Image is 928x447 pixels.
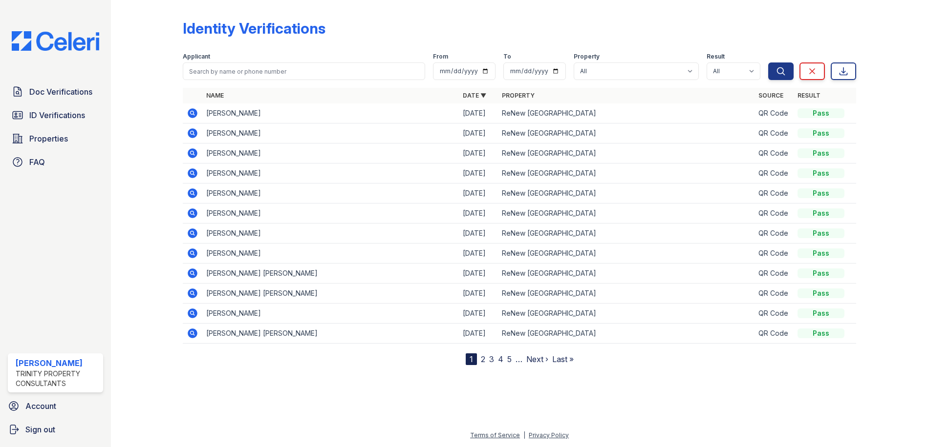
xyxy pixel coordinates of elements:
div: Pass [798,168,844,178]
td: ReNew [GEOGRAPHIC_DATA] [498,264,755,284]
td: [DATE] [459,244,498,264]
div: Pass [798,308,844,318]
a: Source [758,92,783,99]
div: Pass [798,208,844,218]
a: Last » [552,354,574,364]
a: ID Verifications [8,105,103,125]
td: ReNew [GEOGRAPHIC_DATA] [498,223,755,244]
div: [PERSON_NAME] [16,357,99,369]
a: Doc Verifications [8,82,103,102]
td: QR Code [755,143,794,163]
a: Name [206,92,224,99]
input: Search by name or phone number [183,62,425,80]
td: ReNew [GEOGRAPHIC_DATA] [498,103,755,123]
td: [PERSON_NAME] [PERSON_NAME] [202,324,459,344]
span: Sign out [25,424,55,435]
a: 4 [498,354,503,364]
td: ReNew [GEOGRAPHIC_DATA] [498,324,755,344]
td: ReNew [GEOGRAPHIC_DATA] [498,203,755,223]
div: Pass [798,108,844,118]
img: CE_Logo_Blue-a8612792a0a2168367f1c8372b55b34899dd931a85d93a1a3d3e32e68fde9ad4.png [4,31,107,51]
div: Pass [798,268,844,278]
td: [DATE] [459,183,498,203]
td: QR Code [755,183,794,203]
label: Applicant [183,53,210,61]
a: Sign out [4,420,107,439]
div: Pass [798,148,844,158]
td: ReNew [GEOGRAPHIC_DATA] [498,163,755,183]
td: [PERSON_NAME] [202,163,459,183]
td: QR Code [755,203,794,223]
td: [DATE] [459,324,498,344]
td: [DATE] [459,143,498,163]
div: | [523,431,525,439]
label: To [503,53,511,61]
div: Pass [798,228,844,238]
a: Result [798,92,820,99]
td: QR Code [755,223,794,244]
div: Trinity Property Consultants [16,369,99,388]
span: Properties [29,133,68,144]
label: From [433,53,448,61]
div: Identity Verifications [183,20,325,37]
td: QR Code [755,284,794,304]
div: Pass [798,188,844,198]
span: … [516,353,522,365]
a: 5 [507,354,512,364]
td: ReNew [GEOGRAPHIC_DATA] [498,183,755,203]
td: ReNew [GEOGRAPHIC_DATA] [498,284,755,304]
td: [PERSON_NAME] [202,244,459,264]
a: Account [4,396,107,416]
td: [PERSON_NAME] [202,304,459,324]
div: Pass [798,288,844,298]
td: QR Code [755,103,794,123]
td: [PERSON_NAME] [202,103,459,123]
td: ReNew [GEOGRAPHIC_DATA] [498,244,755,264]
label: Result [707,53,725,61]
td: [DATE] [459,264,498,284]
span: Account [25,400,56,412]
a: Privacy Policy [529,431,569,439]
td: ReNew [GEOGRAPHIC_DATA] [498,304,755,324]
a: Property [502,92,535,99]
td: QR Code [755,324,794,344]
td: [PERSON_NAME] [202,123,459,143]
span: Doc Verifications [29,86,92,98]
td: [DATE] [459,304,498,324]
td: [PERSON_NAME] [202,143,459,163]
td: QR Code [755,264,794,284]
td: [PERSON_NAME] [202,223,459,244]
span: ID Verifications [29,109,85,121]
td: [DATE] [459,203,498,223]
a: FAQ [8,152,103,172]
td: [PERSON_NAME] [202,183,459,203]
td: [DATE] [459,123,498,143]
label: Property [574,53,600,61]
td: QR Code [755,244,794,264]
div: 1 [466,353,477,365]
td: [DATE] [459,284,498,304]
div: Pass [798,248,844,258]
td: QR Code [755,163,794,183]
td: [DATE] [459,223,498,244]
a: Next › [526,354,548,364]
a: Date ▼ [463,92,486,99]
td: [DATE] [459,163,498,183]
td: [PERSON_NAME] [202,203,459,223]
td: QR Code [755,304,794,324]
span: FAQ [29,156,45,168]
td: ReNew [GEOGRAPHIC_DATA] [498,123,755,143]
div: Pass [798,328,844,338]
td: [DATE] [459,103,498,123]
td: [PERSON_NAME] [PERSON_NAME] [202,264,459,284]
td: [PERSON_NAME] [PERSON_NAME] [202,284,459,304]
a: 3 [489,354,494,364]
td: ReNew [GEOGRAPHIC_DATA] [498,143,755,163]
a: Terms of Service [470,431,520,439]
td: QR Code [755,123,794,143]
div: Pass [798,128,844,138]
a: Properties [8,129,103,148]
a: 2 [481,354,485,364]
